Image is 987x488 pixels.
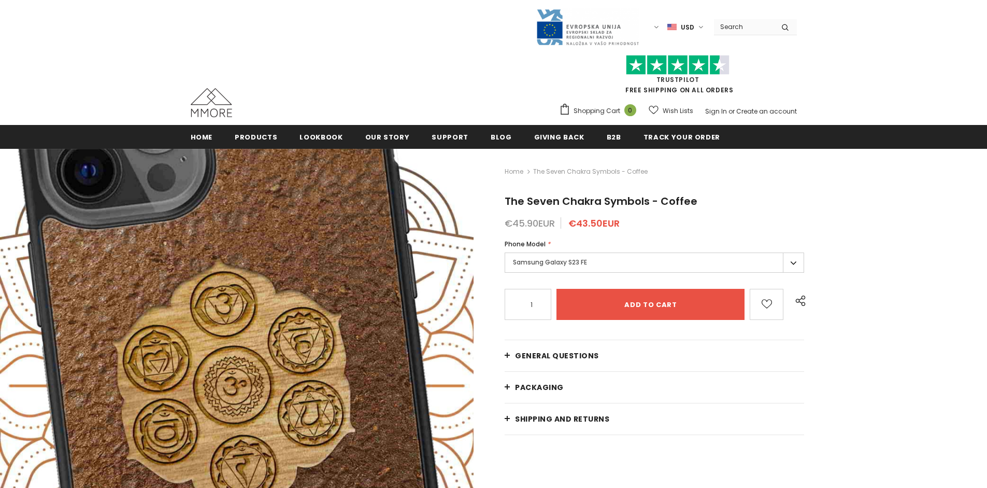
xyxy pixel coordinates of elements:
[574,106,620,116] span: Shopping Cart
[663,106,693,116] span: Wish Lists
[649,102,693,120] a: Wish Lists
[299,132,342,142] span: Lookbook
[705,107,727,116] a: Sign In
[656,75,699,84] a: Trustpilot
[559,60,797,94] span: FREE SHIPPING ON ALL ORDERS
[505,217,555,230] span: €45.90EUR
[432,132,468,142] span: support
[559,103,641,119] a: Shopping Cart 0
[607,132,621,142] span: B2B
[365,125,410,148] a: Our Story
[191,125,213,148] a: Home
[714,19,774,34] input: Search Site
[491,132,512,142] span: Blog
[681,22,694,33] span: USD
[299,125,342,148] a: Lookbook
[607,125,621,148] a: B2B
[568,217,620,230] span: €43.50EUR
[505,194,697,208] span: The Seven Chakra Symbols - Coffee
[515,351,599,361] span: General Questions
[515,414,609,424] span: Shipping and returns
[643,132,720,142] span: Track your order
[505,240,546,248] span: Phone Model
[505,340,804,371] a: General Questions
[728,107,735,116] span: or
[505,253,804,273] label: Samsung Galaxy S23 FE
[643,125,720,148] a: Track your order
[626,55,729,75] img: Trust Pilot Stars
[667,23,677,32] img: USD
[536,22,639,31] a: Javni Razpis
[533,165,648,178] span: The Seven Chakra Symbols - Coffee
[536,8,639,46] img: Javni Razpis
[191,88,232,117] img: MMORE Cases
[191,132,213,142] span: Home
[534,125,584,148] a: Giving back
[534,132,584,142] span: Giving back
[736,107,797,116] a: Create an account
[235,132,277,142] span: Products
[505,403,804,435] a: Shipping and returns
[432,125,468,148] a: support
[365,132,410,142] span: Our Story
[556,289,745,320] input: Add to cart
[491,125,512,148] a: Blog
[235,125,277,148] a: Products
[624,104,636,116] span: 0
[515,382,564,393] span: PACKAGING
[505,372,804,403] a: PACKAGING
[505,165,523,178] a: Home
